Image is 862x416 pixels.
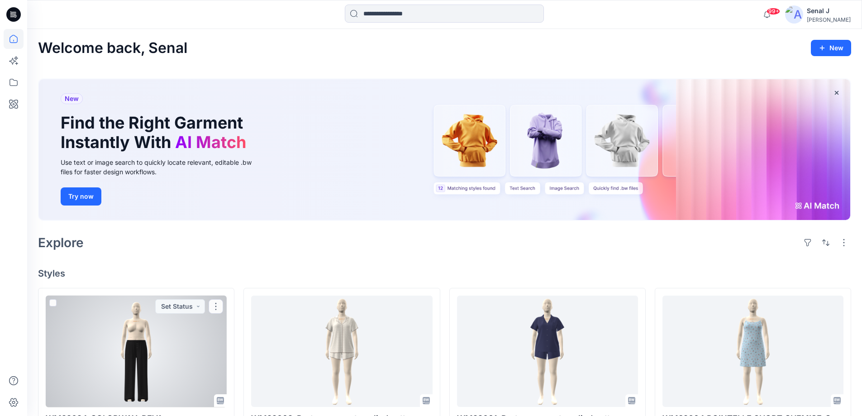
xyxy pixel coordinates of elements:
[61,187,101,206] button: Try now
[38,235,84,250] h2: Explore
[38,40,187,57] h2: Welcome back, Senal
[662,296,843,407] a: WM32604 POINTELLE SHORT CHEMISE_COLORWAY_REV2
[61,158,264,177] div: Use text or image search to quickly locate relevant, editable .bw files for faster design workflows.
[811,40,851,56] button: New
[46,296,227,407] a: WM22624_COLORWAY_REV1
[65,93,79,104] span: New
[457,296,638,407] a: WM22601_Proto comment applied pattern_REV5
[175,132,246,152] span: AI Match
[807,5,851,16] div: Senal J
[767,8,780,15] span: 99+
[807,16,851,23] div: [PERSON_NAME]
[785,5,803,24] img: avatar
[61,113,251,152] h1: Find the Right Garment Instantly With
[38,268,851,279] h4: Styles
[251,296,432,407] a: WM22602_Proto comment applied pattern_REV4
